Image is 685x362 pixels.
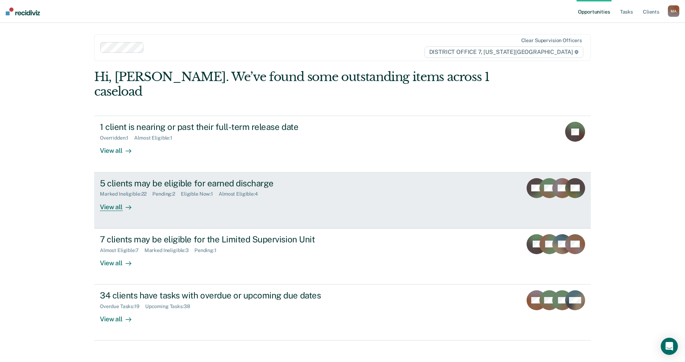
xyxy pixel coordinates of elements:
[100,310,140,323] div: View all
[94,172,591,228] a: 5 clients may be eligible for earned dischargeMarked Ineligible:22Pending:2Eligible Now:1Almost E...
[145,303,196,310] div: Upcoming Tasks : 38
[94,116,591,172] a: 1 client is nearing or past their full-term release dateOverridden:1Almost Eligible:1View all
[668,5,679,17] div: M A
[144,247,194,253] div: Marked Ineligible : 3
[6,7,40,15] img: Recidiviz
[100,303,145,310] div: Overdue Tasks : 19
[100,191,152,197] div: Marked Ineligible : 22
[94,70,492,99] div: Hi, [PERSON_NAME]. We’ve found some outstanding items across 1 caseload
[134,135,178,141] div: Almost Eligible : 1
[100,197,140,211] div: View all
[100,141,140,155] div: View all
[425,46,583,58] span: DISTRICT OFFICE 7, [US_STATE][GEOGRAPHIC_DATA]
[94,228,591,285] a: 7 clients may be eligible for the Limited Supervision UnitAlmost Eligible:7Marked Ineligible:3Pen...
[100,122,350,132] div: 1 client is nearing or past their full-term release date
[94,285,591,341] a: 34 clients have tasks with overdue or upcoming due datesOverdue Tasks:19Upcoming Tasks:38View all
[219,191,264,197] div: Almost Eligible : 4
[100,253,140,267] div: View all
[152,191,181,197] div: Pending : 2
[100,247,144,253] div: Almost Eligible : 7
[100,234,350,245] div: 7 clients may be eligible for the Limited Supervision Unit
[661,338,678,355] div: Open Intercom Messenger
[181,191,219,197] div: Eligible Now : 1
[194,247,222,253] div: Pending : 1
[100,178,350,188] div: 5 clients may be eligible for earned discharge
[521,37,582,44] div: Clear supervision officers
[100,135,134,141] div: Overridden : 1
[100,290,350,301] div: 34 clients have tasks with overdue or upcoming due dates
[668,5,679,17] button: MA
